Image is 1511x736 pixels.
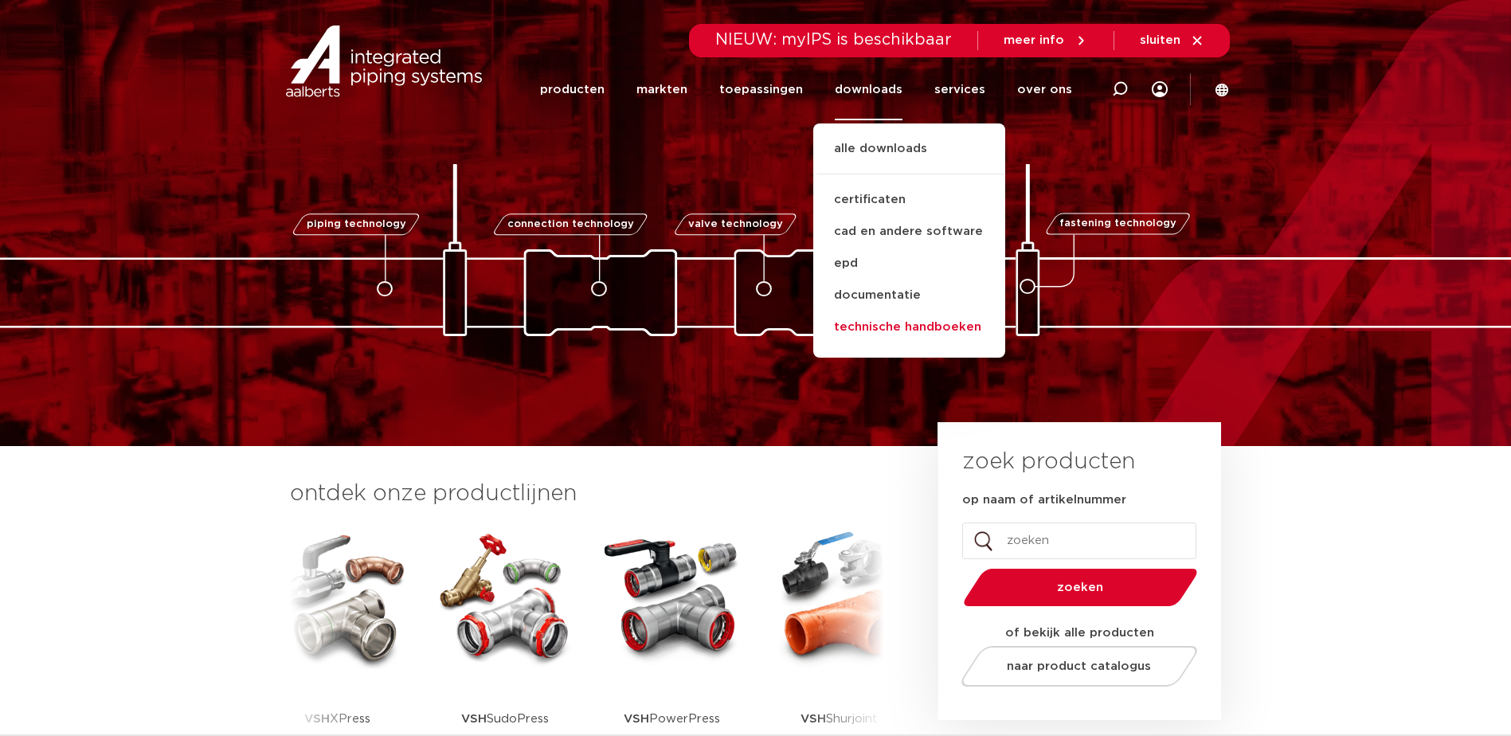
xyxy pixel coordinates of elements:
label: op naam of artikelnummer [962,492,1126,508]
span: zoeken [1004,581,1157,593]
a: markten [636,59,687,120]
a: certificaten [813,184,1005,216]
a: services [934,59,985,120]
a: toepassingen [719,59,803,120]
span: NIEUW: myIPS is beschikbaar [715,32,952,48]
span: sluiten [1140,34,1180,46]
a: meer info [1004,33,1088,48]
strong: of bekijk alle producten [1005,627,1154,639]
span: fastening technology [1059,219,1176,229]
strong: VSH [304,713,330,725]
div: my IPS [1152,57,1168,121]
a: producten [540,59,605,120]
a: alle downloads [813,139,1005,174]
nav: Menu [540,59,1072,120]
a: over ons [1017,59,1072,120]
h3: zoek producten [962,446,1135,478]
strong: VSH [461,713,487,725]
a: sluiten [1140,33,1204,48]
strong: VSH [624,713,649,725]
a: documentatie [813,280,1005,311]
input: zoeken [962,523,1196,559]
span: piping technology [307,219,406,229]
a: cad en andere software [813,216,1005,248]
a: naar product catalogus [957,646,1201,687]
button: zoeken [957,567,1204,608]
span: naar product catalogus [1007,660,1151,672]
span: meer info [1004,34,1064,46]
a: downloads [835,59,902,120]
strong: VSH [801,713,826,725]
span: valve technology [688,219,783,229]
span: connection technology [507,219,633,229]
a: technische handboeken [813,311,1005,343]
h3: ontdek onze productlijnen [290,478,884,510]
a: epd [813,248,1005,280]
